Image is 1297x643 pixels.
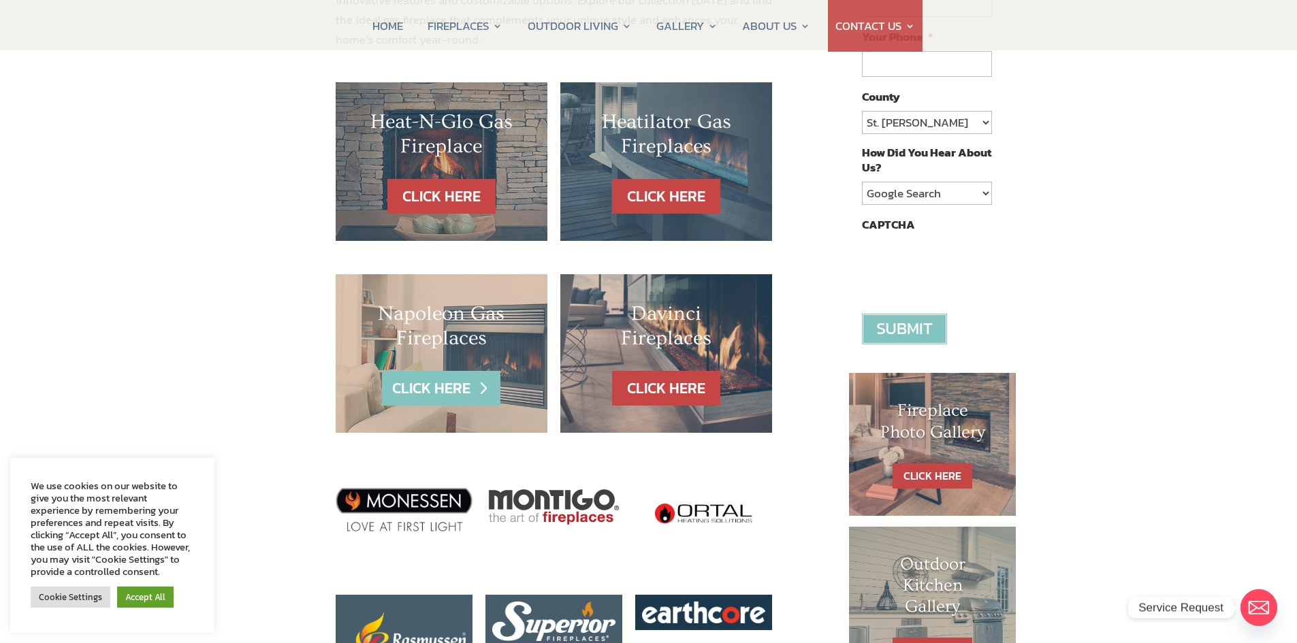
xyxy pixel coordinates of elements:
[862,314,947,344] input: Submit
[893,463,972,489] a: CLICK HERE
[612,179,720,214] a: CLICK HERE
[336,488,473,532] img: logo-monessen
[363,110,520,165] h2: Heat-N-Glo Gas Fireplace
[862,217,915,232] label: CAPTCHA
[635,548,772,566] a: ortal fireplaces
[862,239,1069,292] iframe: reCAPTCHA
[876,554,989,625] h1: Outdoor Kitchen Gallery
[635,466,772,562] img: ortal
[862,89,900,104] label: County
[387,179,496,214] a: CLICK HERE
[588,110,745,165] h2: Heatilator Gas Fireplaces
[612,371,720,406] a: CLICK HERE
[363,301,520,357] h2: Napoleon Gas Fireplaces
[588,301,745,357] h2: Davinci Fireplaces
[117,587,174,608] a: Accept All
[1240,589,1277,626] a: Email
[485,535,622,553] a: montigo fireplaces
[876,400,989,449] h1: Fireplace Photo Gallery
[492,601,615,640] img: superior_logo_white-
[382,371,500,406] a: CLICK HERE
[485,466,622,548] img: montigo-logo
[336,518,473,536] a: montigo fireplaces
[642,601,765,623] img: cropped-earthcore-logo_03
[862,145,991,175] label: How Did You Hear About Us?
[642,610,765,628] a: ortal fireplaces
[31,587,110,608] a: Cookie Settings
[31,480,194,578] div: We use cookies on our website to give you the most relevant experience by remembering your prefer...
